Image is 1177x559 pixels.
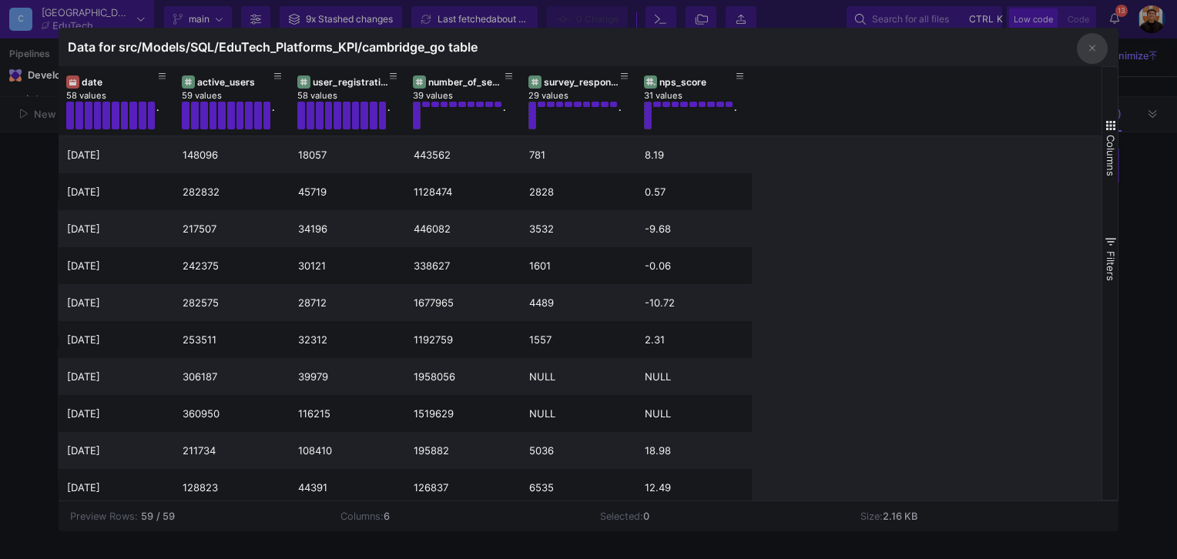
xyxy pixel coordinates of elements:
[529,396,628,432] div: NULL
[414,433,512,469] div: 195882
[183,359,281,395] div: 306187
[67,322,166,358] div: [DATE]
[183,174,281,210] div: 282832
[67,248,166,284] div: [DATE]
[313,76,389,88] div: user_registrations
[414,470,512,506] div: 126837
[645,396,743,432] div: NULL
[414,396,512,432] div: 1519629
[298,433,397,469] div: 108410
[659,76,736,88] div: nps_score
[387,102,390,129] div: .
[544,76,620,88] div: survey_responses
[183,211,281,247] div: 217507
[67,433,166,469] div: [DATE]
[298,285,397,321] div: 28712
[414,285,512,321] div: 1677965
[82,76,158,88] div: date
[297,90,413,102] div: 58 values
[645,248,743,284] div: -0.06
[298,137,397,173] div: 18057
[183,248,281,284] div: 242375
[67,470,166,506] div: [DATE]
[272,102,274,129] div: .
[643,510,649,522] b: 0
[413,90,528,102] div: 39 values
[298,248,397,284] div: 30121
[414,174,512,210] div: 1128474
[529,359,628,395] div: NULL
[298,396,397,432] div: 116215
[588,501,849,531] td: Selected:
[644,90,760,102] div: 31 values
[529,248,628,284] div: 1601
[645,137,743,173] div: 8.19
[645,174,743,210] div: 0.57
[66,90,182,102] div: 58 values
[70,509,138,524] div: Preview Rows:
[156,509,175,524] b: / 59
[645,211,743,247] div: -9.68
[156,102,159,129] div: .
[384,510,390,522] b: 6
[141,509,153,524] b: 59
[197,76,273,88] div: active_users
[529,174,628,210] div: 2828
[734,102,736,129] div: .
[67,285,166,321] div: [DATE]
[68,39,478,55] div: Data for src/Models/SQL/EduTech_Platforms_KPI/cambridge_go table
[645,433,743,469] div: 18.98
[67,396,166,432] div: [DATE]
[183,396,281,432] div: 360950
[645,470,743,506] div: 12.49
[329,501,589,531] td: Columns:
[414,248,512,284] div: 338627
[529,322,628,358] div: 1557
[529,433,628,469] div: 5036
[414,211,512,247] div: 446082
[414,359,512,395] div: 1958056
[645,285,743,321] div: -10.72
[67,211,166,247] div: [DATE]
[528,90,644,102] div: 29 values
[183,285,281,321] div: 282575
[529,470,628,506] div: 6535
[298,359,397,395] div: 39979
[428,76,505,88] div: number_of_sessions
[619,102,621,129] div: .
[849,501,1109,531] td: Size:
[1105,135,1117,176] span: Columns
[298,322,397,358] div: 32312
[1105,251,1117,281] span: Filters
[67,359,166,395] div: [DATE]
[645,322,743,358] div: 2.31
[182,90,297,102] div: 59 values
[298,174,397,210] div: 45719
[298,470,397,506] div: 44391
[414,137,512,173] div: 443562
[298,211,397,247] div: 34196
[183,433,281,469] div: 211734
[645,359,743,395] div: NULL
[529,211,628,247] div: 3532
[414,322,512,358] div: 1192759
[529,285,628,321] div: 4489
[183,137,281,173] div: 148096
[503,102,505,129] div: .
[183,322,281,358] div: 253511
[67,137,166,173] div: [DATE]
[529,137,628,173] div: 781
[883,510,917,522] b: 2.16 KB
[67,174,166,210] div: [DATE]
[183,470,281,506] div: 128823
